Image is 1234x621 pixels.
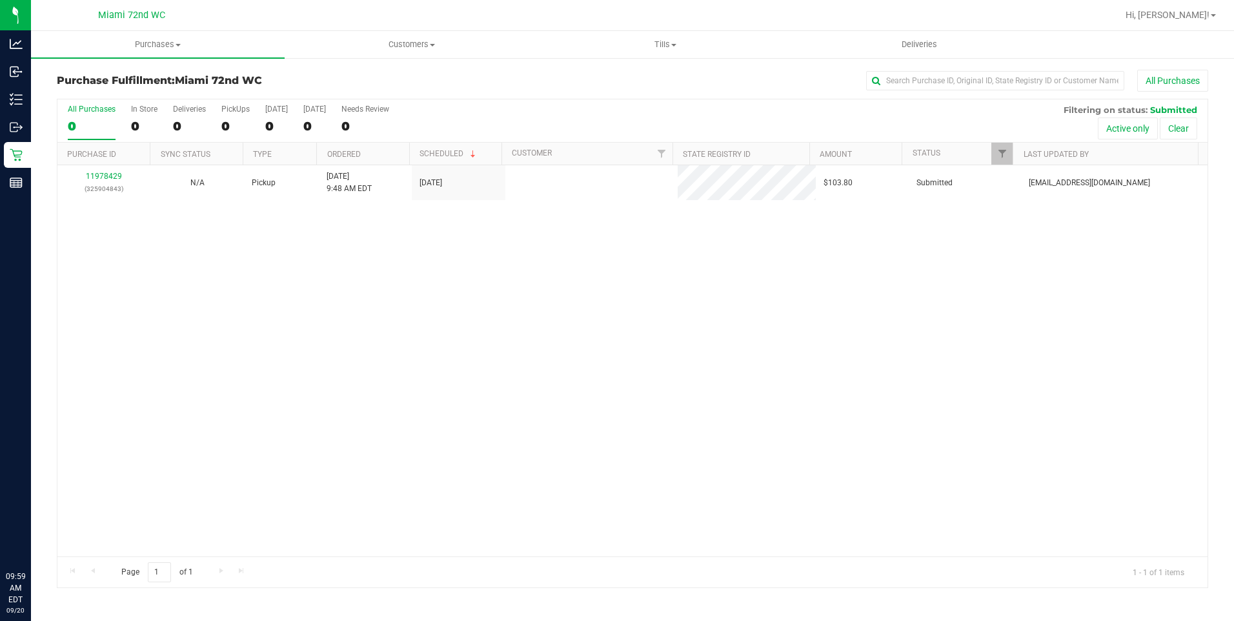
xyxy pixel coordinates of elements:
span: Pickup [252,177,276,189]
span: Customers [285,39,538,50]
div: In Store [131,105,157,114]
div: [DATE] [303,105,326,114]
inline-svg: Retail [10,148,23,161]
a: Filter [991,143,1013,165]
span: Miami 72nd WC [98,10,165,21]
a: Tills [539,31,793,58]
div: 0 [341,119,389,134]
span: [DATE] [420,177,442,189]
div: [DATE] [265,105,288,114]
div: 0 [131,119,157,134]
inline-svg: Analytics [10,37,23,50]
a: Purchase ID [67,150,116,159]
inline-svg: Inbound [10,65,23,78]
a: Deliveries [793,31,1046,58]
a: Filter [651,143,673,165]
div: 0 [221,119,250,134]
span: Page of 1 [110,562,203,582]
a: Last Updated By [1024,150,1089,159]
p: 09/20 [6,606,25,615]
button: All Purchases [1137,70,1208,92]
a: Sync Status [161,150,210,159]
span: Tills [540,39,792,50]
p: 09:59 AM EDT [6,571,25,606]
p: (325904843) [65,183,143,195]
div: Deliveries [173,105,206,114]
div: 0 [265,119,288,134]
a: Customer [512,148,552,158]
button: Clear [1160,117,1197,139]
inline-svg: Reports [10,176,23,189]
div: Needs Review [341,105,389,114]
inline-svg: Outbound [10,121,23,134]
iframe: Resource center [13,518,52,556]
span: Not Applicable [190,178,205,187]
a: State Registry ID [683,150,751,159]
inline-svg: Inventory [10,93,23,106]
span: Filtering on status: [1064,105,1148,115]
a: Scheduled [420,149,478,158]
a: Amount [820,150,852,159]
span: Deliveries [884,39,955,50]
div: 0 [303,119,326,134]
div: 0 [68,119,116,134]
div: PickUps [221,105,250,114]
h3: Purchase Fulfillment: [57,75,441,87]
a: Customers [285,31,538,58]
a: Purchases [31,31,285,58]
span: Submitted [1150,105,1197,115]
button: N/A [190,177,205,189]
a: Status [913,148,940,158]
span: Miami 72nd WC [175,74,262,87]
span: $103.80 [824,177,853,189]
span: [DATE] 9:48 AM EDT [327,170,372,195]
div: All Purchases [68,105,116,114]
button: Active only [1098,117,1158,139]
span: 1 - 1 of 1 items [1122,562,1195,582]
a: 11978429 [86,172,122,181]
span: Purchases [31,39,285,50]
div: 0 [173,119,206,134]
span: Submitted [916,177,953,189]
input: Search Purchase ID, Original ID, State Registry ID or Customer Name... [866,71,1124,90]
a: Type [253,150,272,159]
span: [EMAIL_ADDRESS][DOMAIN_NAME] [1029,177,1150,189]
input: 1 [148,562,171,582]
span: Hi, [PERSON_NAME]! [1126,10,1209,20]
a: Ordered [327,150,361,159]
